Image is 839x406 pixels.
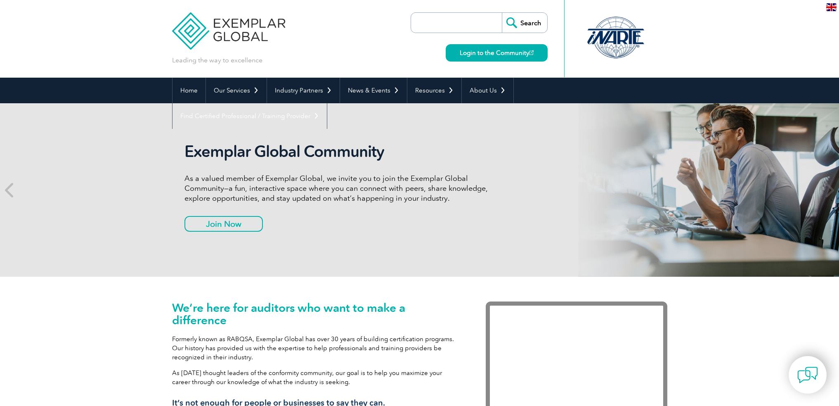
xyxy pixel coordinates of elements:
[173,78,206,103] a: Home
[172,302,461,326] h1: We’re here for auditors who want to make a difference
[172,56,262,65] p: Leading the way to excellence
[184,142,494,161] h2: Exemplar Global Community
[462,78,513,103] a: About Us
[172,335,461,362] p: Formerly known as RABQSA, Exemplar Global has over 30 years of building certification programs. O...
[502,13,547,33] input: Search
[797,365,818,385] img: contact-chat.png
[529,50,534,55] img: open_square.png
[446,44,548,62] a: Login to the Community
[172,368,461,387] p: As [DATE] thought leaders of the conformity community, our goal is to help you maximize your care...
[340,78,407,103] a: News & Events
[407,78,461,103] a: Resources
[173,103,327,129] a: Find Certified Professional / Training Provider
[267,78,340,103] a: Industry Partners
[184,173,494,203] p: As a valued member of Exemplar Global, we invite you to join the Exemplar Global Community—a fun,...
[826,3,837,11] img: en
[184,216,263,232] a: Join Now
[206,78,267,103] a: Our Services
